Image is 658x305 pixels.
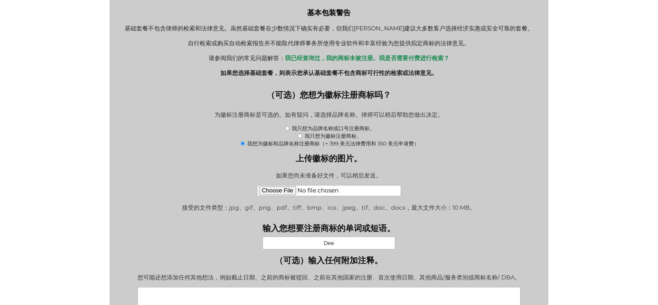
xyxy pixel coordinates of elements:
font: 您可能还想添加任何其他想法，例如截止日期、之前的商标被驳回、之前在其他国家的注册、首次使用日期、其他商品/服务类别或商标名称/ DBA。 [137,274,521,281]
font: （可选）输入任何附加注释。 [275,255,383,265]
font: 如果您尚未准备好文件，可以稍后发送。 [276,172,382,179]
a: 我已经查询过，我的商标未被注册。我是否需要付费进行检索？ [285,55,449,61]
font: 我只想为品牌名称或口号注册商标。 [292,125,375,132]
input: 例如：Apple、Macbook、Think Different 等。 [263,237,395,249]
font: 接受的文件类型：jpg、gif、png、pdf、tiff、bmp、ico、jpeg、tif、doc、docx，最大文件大小：10 MB。 [182,204,476,211]
font: 如果您选择基础套餐，则表示您承认基础套餐不包含商标可行性的检索或法律意见。 [220,69,438,76]
font: 输入您想要注册商标的单词或短语。 [263,223,395,233]
font: 基础套餐不包含律师的检索和法律意见。虽然基础套餐在少数情况下确实有必要，但我们[PERSON_NAME]建议大多数客户选择经济实惠或安全可靠的套餐。 [125,25,533,32]
font: 上传徽标的图片。 [296,153,362,163]
font: 请参阅我们的常见问题解答： [209,55,285,61]
font: 基本包装警告 [307,8,351,17]
font: （可选）您想为徽标注册商标吗？ [267,90,391,100]
font: 为徽标注册商标是可选的。如有疑问，请选择品牌名称。律师可以稍后帮助您做出决定。 [214,111,444,118]
font: 我想为徽标和品牌名称注册商标（+ 399 美元法律费用和 350 美元申请费） [247,141,419,147]
font: 我只想为徽标注册商标。 [305,133,362,139]
font: 自行检索或购买自动检索报告并不能取代律师事务所使用专业软件和丰富经验为您提供拟定商标的法律意见。 [188,40,470,47]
